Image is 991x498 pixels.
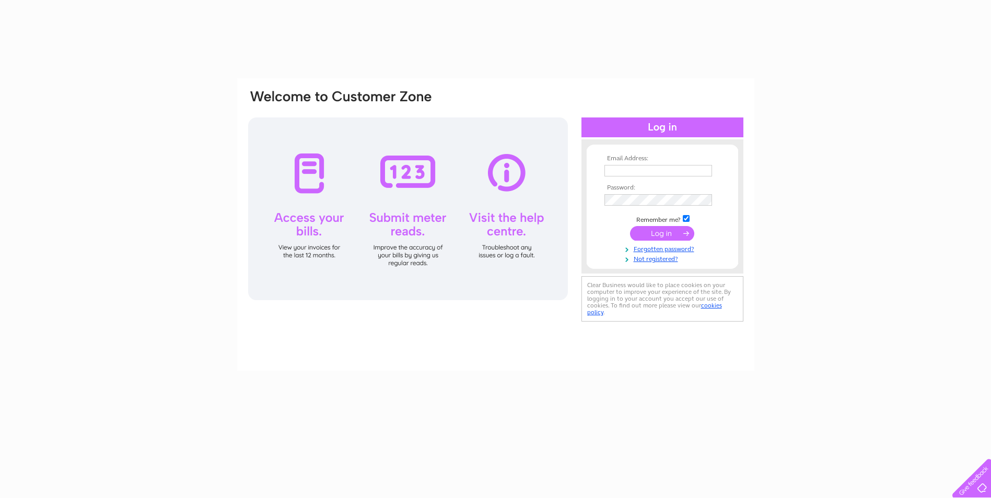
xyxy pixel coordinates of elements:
[602,155,723,162] th: Email Address:
[604,243,723,253] a: Forgotten password?
[581,276,743,322] div: Clear Business would like to place cookies on your computer to improve your experience of the sit...
[604,253,723,263] a: Not registered?
[630,226,694,241] input: Submit
[602,184,723,192] th: Password:
[587,302,722,316] a: cookies policy
[602,214,723,224] td: Remember me?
